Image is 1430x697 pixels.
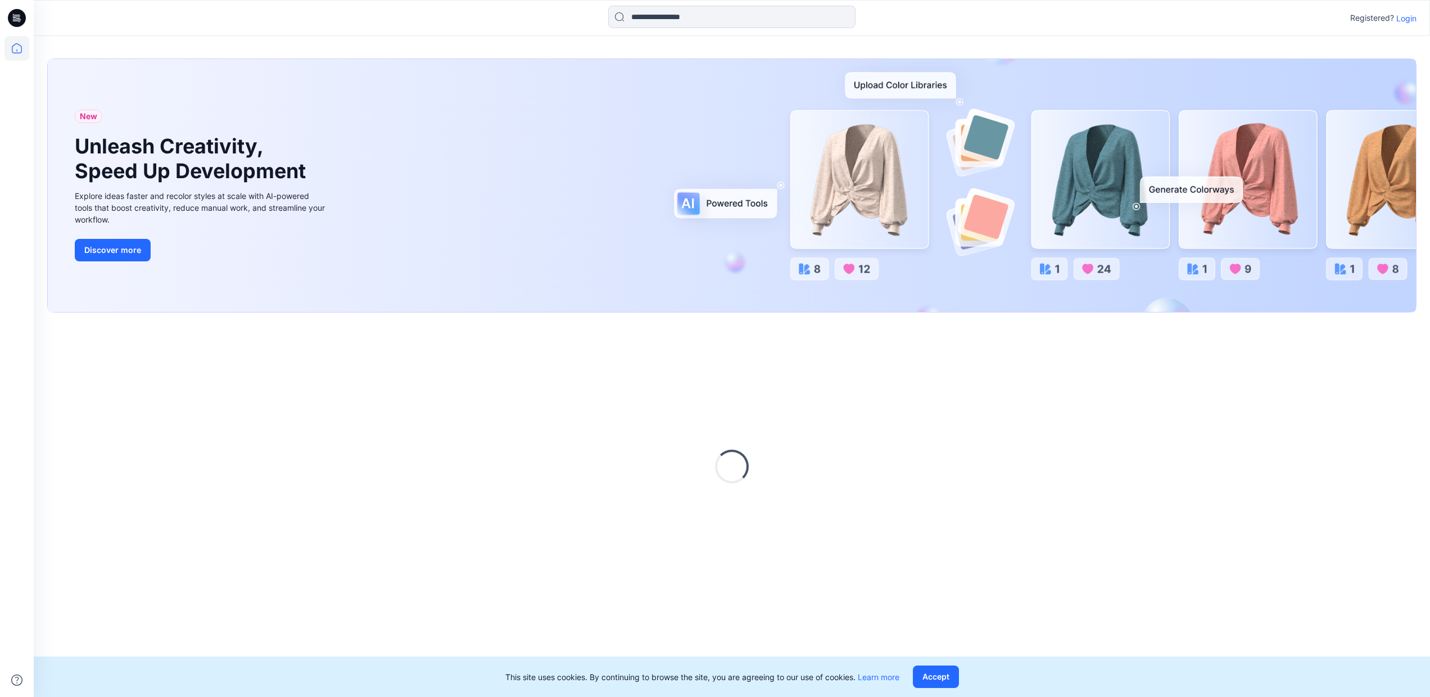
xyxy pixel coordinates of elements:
[913,666,959,688] button: Accept
[75,134,311,183] h1: Unleash Creativity, Speed Up Development
[1350,11,1394,25] p: Registered?
[1396,12,1417,24] p: Login
[75,239,328,261] a: Discover more
[858,672,899,682] a: Learn more
[75,239,151,261] button: Discover more
[75,190,328,225] div: Explore ideas faster and recolor styles at scale with AI-powered tools that boost creativity, red...
[505,671,899,683] p: This site uses cookies. By continuing to browse the site, you are agreeing to our use of cookies.
[80,110,97,123] span: New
